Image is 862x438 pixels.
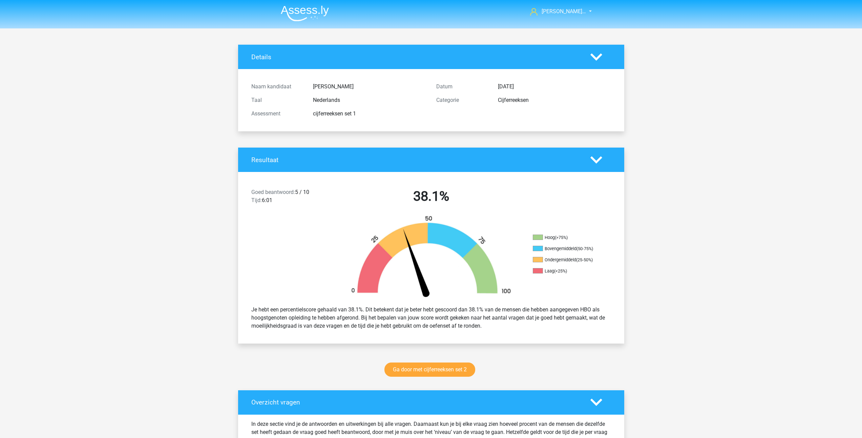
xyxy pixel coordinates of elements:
a: [PERSON_NAME]… [527,7,587,16]
a: Ga door met cijferreeksen set 2 [384,363,475,377]
div: [DATE] [493,83,616,91]
h4: Details [251,53,580,61]
div: (<25%) [554,268,567,273]
div: (>75%) [555,235,568,240]
li: Bovengemiddeld [533,246,601,252]
img: 38.c81ac9a22bb6.png [340,215,523,300]
div: cijferreeksen set 1 [308,110,431,118]
h4: Resultaat [251,156,580,164]
div: (25-50%) [576,257,593,262]
li: Ondergemiddeld [533,257,601,263]
span: Tijd: [251,197,262,203]
div: Nederlands [308,96,431,104]
span: [PERSON_NAME]… [542,8,586,15]
div: Assessment [246,110,308,118]
div: [PERSON_NAME] [308,83,431,91]
li: Hoog [533,235,601,241]
li: Laag [533,268,601,274]
div: Naam kandidaat [246,83,308,91]
div: Datum [431,83,493,91]
h4: Overzicht vragen [251,398,580,406]
div: Cijferreeksen [493,96,616,104]
div: Categorie [431,96,493,104]
div: Je hebt een percentielscore gehaald van 38.1%. Dit betekent dat je beter hebt gescoord dan 38.1% ... [246,303,616,333]
img: Assessly [281,5,329,21]
div: Taal [246,96,308,104]
span: Goed beantwoord: [251,189,295,195]
div: (50-75%) [576,246,593,251]
h2: 38.1% [344,188,519,204]
div: 5 / 10 6:01 [246,188,339,207]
